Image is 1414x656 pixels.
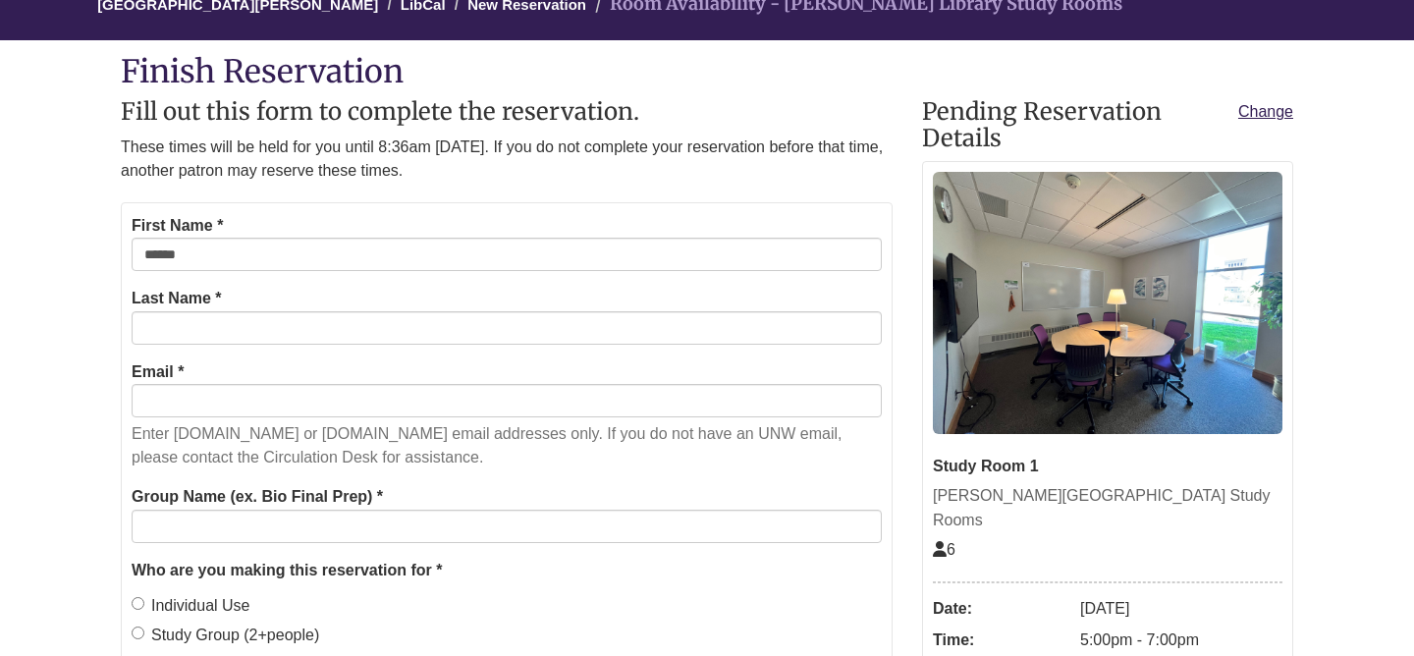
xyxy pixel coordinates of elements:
[132,623,319,648] label: Study Group (2+people)
[933,593,1070,625] dt: Date:
[933,625,1070,656] dt: Time:
[933,541,955,558] span: The capacity of this space
[132,558,882,583] legend: Who are you making this reservation for *
[132,627,144,639] input: Study Group (2+people)
[132,359,184,385] label: Email *
[132,593,250,619] label: Individual Use
[132,422,882,469] p: Enter [DOMAIN_NAME] or [DOMAIN_NAME] email addresses only. If you do not have an UNW email, pleas...
[1080,593,1282,625] dd: [DATE]
[121,55,1293,89] h1: Finish Reservation
[1080,625,1282,656] dd: 5:00pm - 7:00pm
[132,213,223,239] label: First Name *
[1238,99,1293,125] a: Change
[132,484,383,510] label: Group Name (ex. Bio Final Prep) *
[922,99,1293,151] h2: Pending Reservation Details
[121,99,893,125] h2: Fill out this form to complete the reservation.
[933,172,1282,434] img: Study Room 1
[132,286,222,311] label: Last Name *
[121,136,893,183] p: These times will be held for you until 8:36am [DATE]. If you do not complete your reservation bef...
[132,597,144,610] input: Individual Use
[933,483,1282,533] div: [PERSON_NAME][GEOGRAPHIC_DATA] Study Rooms
[933,454,1282,479] div: Study Room 1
